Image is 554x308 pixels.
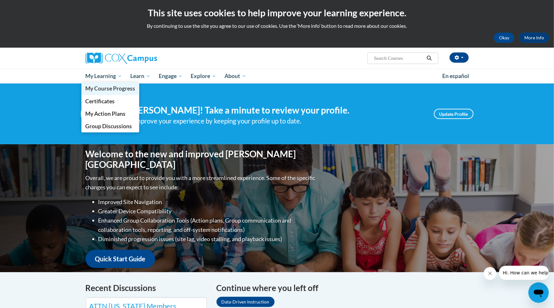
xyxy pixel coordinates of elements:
span: Certificates [85,98,115,105]
a: Certificates [81,95,140,107]
h4: Continue where you left off [216,282,469,294]
a: My Learning [81,69,126,83]
a: Group Discussions [81,120,140,132]
img: Profile Image [81,99,110,128]
span: My Course Progress [85,85,135,92]
span: En español [443,73,469,79]
iframe: Close message [484,267,497,280]
li: Enhanced Group Collaboration Tools (Action plans, Group communication and collaboration tools, re... [98,216,317,234]
button: Okay [494,33,514,43]
span: My Action Plans [85,110,125,117]
button: Account Settings [450,52,469,63]
span: Hi. How can we help? [4,4,52,10]
a: Quick Start Guide [86,250,155,268]
input: Search Courses [373,54,424,62]
h4: Hi [PERSON_NAME]! Take a minute to review your profile. [119,105,424,116]
a: Update Profile [434,109,474,119]
li: Greater Device Compatibility [98,207,317,216]
a: Engage [155,69,187,83]
a: About [220,69,250,83]
a: My Course Progress [81,82,140,95]
iframe: Button to launch messaging window [528,282,549,303]
span: My Learning [85,72,122,80]
span: Engage [159,72,183,80]
span: Explore [191,72,216,80]
span: Learn [130,72,150,80]
a: Cox Campus [86,52,207,64]
a: My Action Plans [81,107,140,120]
p: By continuing to use the site you agree to our use of cookies. Use the ‘More info’ button to read... [5,22,549,29]
a: Data-Driven Instruction [216,297,275,307]
a: More Info [519,33,549,43]
div: Main menu [76,69,478,83]
p: Overall, we are proud to provide you with a more streamlined experience. Some of the specific cha... [86,173,317,192]
span: Group Discussions [85,123,132,130]
li: Diminished progression issues (site lag, video stalling, and playback issues) [98,234,317,244]
img: Cox Campus [86,52,157,64]
a: En español [438,69,474,83]
h1: Welcome to the new and improved [PERSON_NAME][GEOGRAPHIC_DATA] [86,149,317,170]
button: Search [424,54,434,62]
h4: Recent Discussions [86,282,207,294]
a: Learn [126,69,155,83]
span: About [224,72,246,80]
h2: This site uses cookies to help improve your learning experience. [5,6,549,19]
li: Improved Site Navigation [98,197,317,207]
div: Help improve your experience by keeping your profile up to date. [119,116,424,126]
iframe: Message from company [499,266,549,280]
a: Explore [186,69,220,83]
